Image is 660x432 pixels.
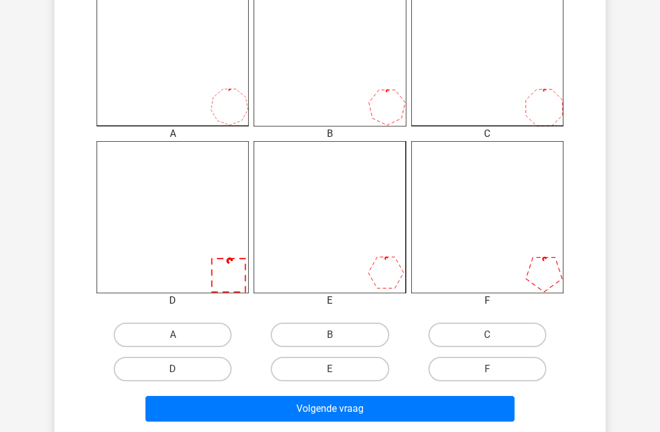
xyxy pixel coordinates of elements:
[114,357,232,381] label: D
[271,357,389,381] label: E
[271,323,389,347] label: B
[428,357,546,381] label: F
[402,126,573,141] div: C
[145,396,515,422] button: Volgende vraag
[114,323,232,347] label: A
[87,293,258,308] div: D
[402,293,573,308] div: F
[87,126,258,141] div: A
[428,323,546,347] label: C
[244,126,415,141] div: B
[244,293,415,308] div: E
